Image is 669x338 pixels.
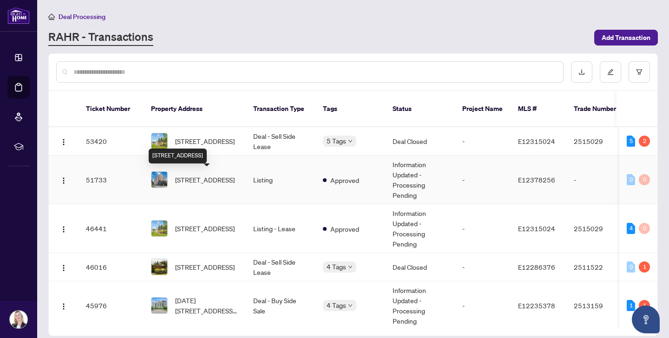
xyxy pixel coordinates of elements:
[602,30,650,45] span: Add Transaction
[315,91,385,127] th: Tags
[385,91,455,127] th: Status
[246,156,315,204] td: Listing
[246,253,315,281] td: Deal - Sell Side Lease
[636,69,643,75] span: filter
[511,91,566,127] th: MLS #
[56,134,71,149] button: Logo
[627,300,635,311] div: 1
[627,261,635,273] div: 0
[246,204,315,253] td: Listing - Lease
[566,156,631,204] td: -
[566,253,631,281] td: 2511522
[385,281,455,330] td: Information Updated - Processing Pending
[330,175,359,185] span: Approved
[348,303,353,308] span: down
[518,224,555,233] span: E12315024
[48,29,153,46] a: RAHR - Transactions
[518,175,555,184] span: E12378256
[151,298,167,313] img: thumbnail-img
[607,69,614,75] span: edit
[385,127,455,156] td: Deal Closed
[79,281,144,330] td: 45976
[149,149,207,163] div: [STREET_ADDRESS]
[79,253,144,281] td: 46016
[632,305,660,333] button: Open asap
[455,253,511,281] td: -
[56,221,71,236] button: Logo
[566,91,631,127] th: Trade Number
[566,281,631,330] td: 2513159
[10,311,27,328] img: Profile Icon
[175,175,235,185] span: [STREET_ADDRESS]
[639,223,650,234] div: 0
[60,138,67,146] img: Logo
[79,156,144,204] td: 51733
[385,156,455,204] td: Information Updated - Processing Pending
[455,204,511,253] td: -
[60,177,67,184] img: Logo
[79,204,144,253] td: 46441
[455,156,511,204] td: -
[385,204,455,253] td: Information Updated - Processing Pending
[639,136,650,147] div: 2
[348,265,353,269] span: down
[639,261,650,273] div: 1
[56,172,71,187] button: Logo
[327,136,346,146] span: 5 Tags
[327,300,346,311] span: 4 Tags
[566,127,631,156] td: 2515029
[175,136,235,146] span: [STREET_ADDRESS]
[59,13,105,21] span: Deal Processing
[60,264,67,272] img: Logo
[385,253,455,281] td: Deal Closed
[151,133,167,149] img: thumbnail-img
[600,61,621,83] button: edit
[175,295,238,316] span: [DATE][STREET_ADDRESS][DATE][PERSON_NAME]
[7,7,30,24] img: logo
[518,137,555,145] span: E12315024
[246,281,315,330] td: Deal - Buy Side Sale
[629,61,650,83] button: filter
[627,136,635,147] div: 5
[571,61,592,83] button: download
[246,127,315,156] td: Deal - Sell Side Lease
[594,30,658,45] button: Add Transaction
[151,221,167,236] img: thumbnail-img
[455,281,511,330] td: -
[79,127,144,156] td: 53420
[627,174,635,185] div: 0
[151,259,167,275] img: thumbnail-img
[79,91,144,127] th: Ticket Number
[175,223,235,234] span: [STREET_ADDRESS]
[639,174,650,185] div: 0
[246,91,315,127] th: Transaction Type
[60,226,67,233] img: Logo
[175,262,235,272] span: [STREET_ADDRESS]
[60,303,67,310] img: Logo
[144,91,246,127] th: Property Address
[518,263,555,271] span: E12286376
[48,13,55,20] span: home
[56,298,71,313] button: Logo
[578,69,585,75] span: download
[348,139,353,143] span: down
[518,301,555,310] span: E12235378
[455,91,511,127] th: Project Name
[627,223,635,234] div: 4
[56,260,71,274] button: Logo
[566,204,631,253] td: 2515029
[330,224,359,234] span: Approved
[639,300,650,311] div: 1
[151,172,167,188] img: thumbnail-img
[327,261,346,272] span: 4 Tags
[455,127,511,156] td: -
